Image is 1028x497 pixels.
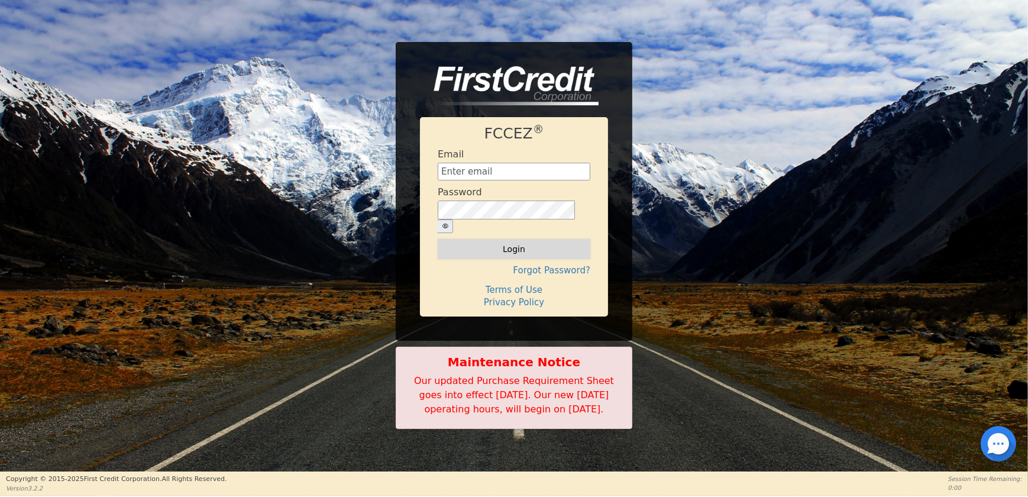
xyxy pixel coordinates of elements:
[438,285,590,295] h4: Terms of Use
[161,475,227,483] span: All Rights Reserved.
[948,475,1022,483] p: Session Time Remaining:
[6,475,227,485] p: Copyright © 2015- 2025 First Credit Corporation.
[438,163,590,180] input: Enter email
[533,123,544,135] sup: ®
[438,186,482,198] h4: Password
[438,265,590,276] h4: Forgot Password?
[948,483,1022,492] p: 0:00
[414,375,614,415] span: Our updated Purchase Requirement Sheet goes into effect [DATE]. Our new [DATE] operating hours, w...
[438,149,464,160] h4: Email
[402,353,626,371] b: Maintenance Notice
[438,125,590,143] h1: FCCEZ
[420,66,599,105] img: logo-CMu_cnol.png
[438,201,575,220] input: password
[438,239,590,259] button: Login
[438,297,590,308] h4: Privacy Policy
[6,484,227,493] p: Version 3.2.2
